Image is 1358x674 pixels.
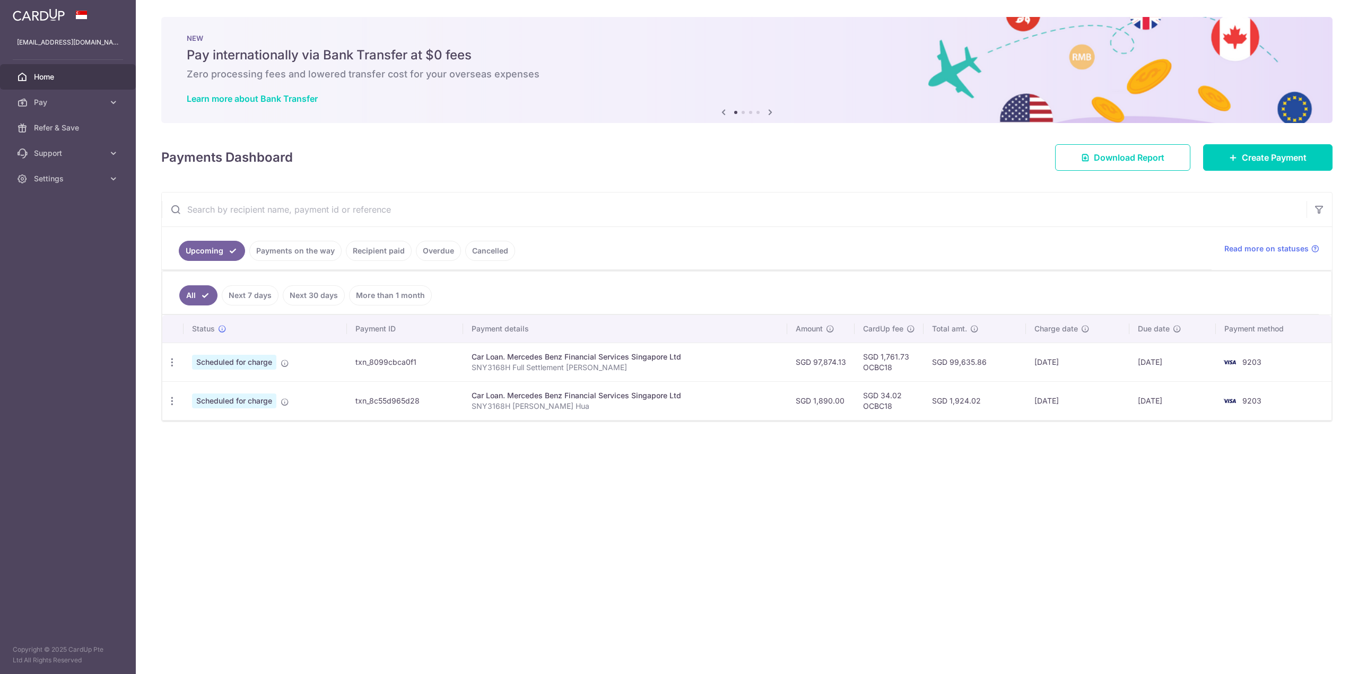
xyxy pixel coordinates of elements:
[472,390,779,401] div: Car Loan. Mercedes Benz Financial Services Singapore Ltd
[347,381,463,420] td: txn_8c55d965d28
[187,68,1307,81] h6: Zero processing fees and lowered transfer cost for your overseas expenses
[1026,381,1129,420] td: [DATE]
[416,241,461,261] a: Overdue
[1203,144,1333,171] a: Create Payment
[34,72,104,82] span: Home
[187,93,318,104] a: Learn more about Bank Transfer
[1094,151,1164,164] span: Download Report
[1219,395,1240,407] img: Bank Card
[161,17,1333,123] img: Bank transfer banner
[787,381,855,420] td: SGD 1,890.00
[192,393,276,408] span: Scheduled for charge
[463,315,787,343] th: Payment details
[855,343,924,381] td: SGD 1,761.73 OCBC18
[796,323,823,334] span: Amount
[1055,144,1190,171] a: Download Report
[465,241,515,261] a: Cancelled
[34,122,104,133] span: Refer & Save
[1224,243,1309,254] span: Read more on statuses
[187,34,1307,42] p: NEW
[1129,343,1216,381] td: [DATE]
[1242,396,1261,405] span: 9203
[1138,323,1170,334] span: Due date
[863,323,903,334] span: CardUp fee
[192,323,215,334] span: Status
[349,285,432,305] a: More than 1 month
[1129,381,1216,420] td: [DATE]
[192,355,276,370] span: Scheduled for charge
[1242,151,1307,164] span: Create Payment
[34,148,104,159] span: Support
[1034,323,1078,334] span: Charge date
[1219,356,1240,369] img: Bank Card
[855,381,924,420] td: SGD 34.02 OCBC18
[162,192,1307,226] input: Search by recipient name, payment id or reference
[924,343,1026,381] td: SGD 99,635.86
[13,8,65,21] img: CardUp
[222,285,278,305] a: Next 7 days
[932,323,967,334] span: Total amt.
[249,241,342,261] a: Payments on the way
[1026,343,1129,381] td: [DATE]
[924,381,1026,420] td: SGD 1,924.02
[787,343,855,381] td: SGD 97,874.13
[347,343,463,381] td: txn_8099cbca0f1
[17,37,119,48] p: [EMAIL_ADDRESS][DOMAIN_NAME]
[347,315,463,343] th: Payment ID
[472,401,779,412] p: SNY3168H [PERSON_NAME] Hua
[1242,357,1261,366] span: 9203
[472,362,779,373] p: SNY3168H Full Settlement [PERSON_NAME]
[179,285,217,305] a: All
[283,285,345,305] a: Next 30 days
[346,241,412,261] a: Recipient paid
[161,148,293,167] h4: Payments Dashboard
[34,173,104,184] span: Settings
[34,97,104,108] span: Pay
[1216,315,1331,343] th: Payment method
[179,241,245,261] a: Upcoming
[1224,243,1319,254] a: Read more on statuses
[472,352,779,362] div: Car Loan. Mercedes Benz Financial Services Singapore Ltd
[187,47,1307,64] h5: Pay internationally via Bank Transfer at $0 fees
